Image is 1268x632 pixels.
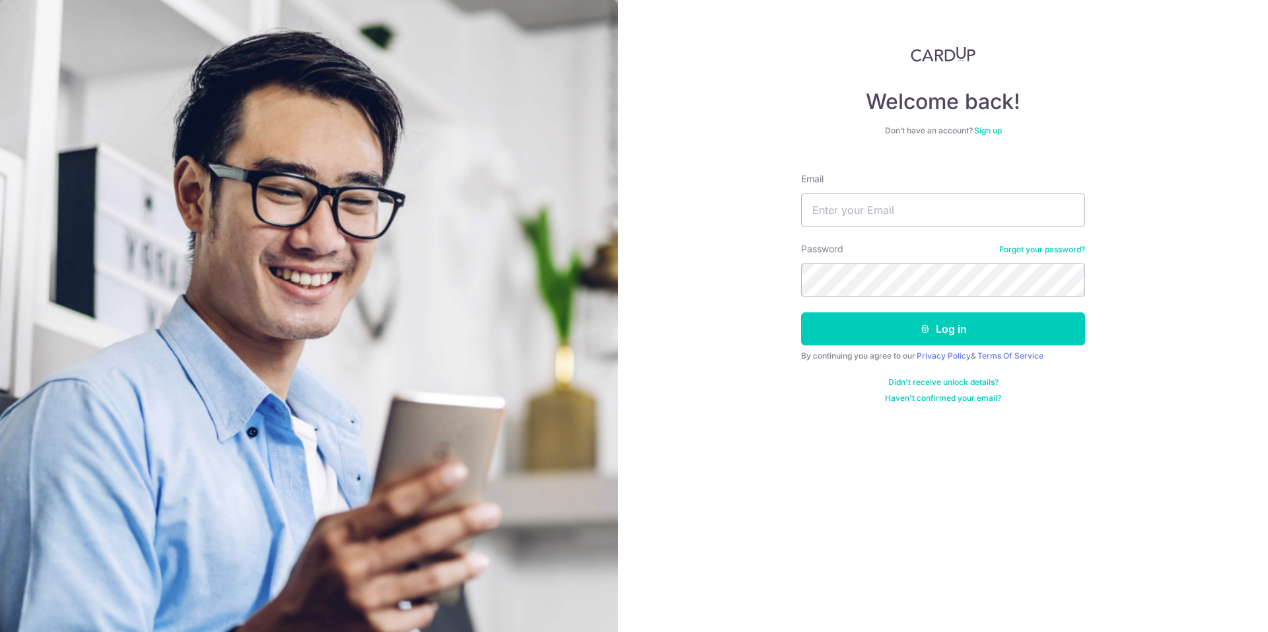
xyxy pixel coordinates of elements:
[801,351,1085,361] div: By continuing you agree to our &
[974,125,1002,135] a: Sign up
[885,393,1001,404] a: Haven't confirmed your email?
[801,242,843,256] label: Password
[911,46,975,62] img: CardUp Logo
[801,312,1085,345] button: Log in
[801,172,824,186] label: Email
[801,125,1085,136] div: Don’t have an account?
[801,88,1085,115] h4: Welcome back!
[888,377,999,388] a: Didn't receive unlock details?
[801,193,1085,227] input: Enter your Email
[999,244,1085,255] a: Forgot your password?
[977,351,1043,361] a: Terms Of Service
[917,351,971,361] a: Privacy Policy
